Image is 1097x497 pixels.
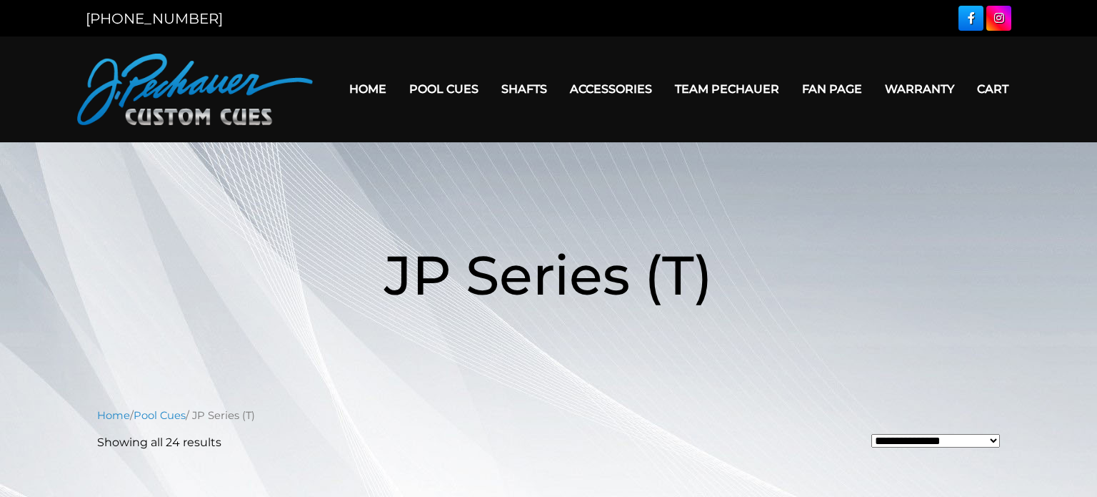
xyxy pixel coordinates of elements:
nav: Breadcrumb [97,408,1000,423]
a: Team Pechauer [663,71,791,107]
a: Shafts [490,71,558,107]
p: Showing all 24 results [97,434,221,451]
a: Fan Page [791,71,873,107]
a: Home [97,409,130,422]
select: Shop order [871,434,1000,448]
a: Pool Cues [398,71,490,107]
a: [PHONE_NUMBER] [86,10,223,27]
a: Cart [966,71,1020,107]
a: Accessories [558,71,663,107]
span: JP Series (T) [384,242,713,308]
a: Pool Cues [134,409,186,422]
a: Warranty [873,71,966,107]
img: Pechauer Custom Cues [77,54,313,125]
a: Home [338,71,398,107]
